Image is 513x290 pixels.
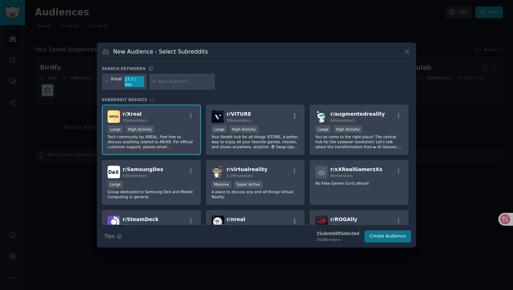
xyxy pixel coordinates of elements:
[108,125,123,133] div: Large
[123,174,147,178] span: 53k members
[234,181,263,188] div: Super Active
[113,48,208,55] h3: New Audience - Select Subreddits
[212,189,299,199] p: A place to discuss any and all things Virtual Reality.
[227,224,251,228] span: 14k members
[330,118,355,122] span: 64k members
[212,110,224,123] img: VITURE
[330,216,357,222] span: r/ ROGAlly
[212,134,299,149] p: Your Reddit hub for all things VITURE, a better way to enjoy all your favorite games, movies, and...
[227,111,251,117] span: r/ VITURE
[212,216,224,228] img: nreal
[330,111,385,117] span: r/ augmentedreality
[315,216,328,228] img: ROGAlly
[123,111,141,117] span: r/ Xreal
[102,97,147,102] span: Subreddit Results
[330,166,382,172] span: r/ xXRealGamerzXx
[108,189,195,199] p: Group dedicated to Samsung DeX and Mobile Computing in general.
[330,174,353,178] span: 9k members
[108,181,123,188] div: Large
[227,118,251,122] span: 30k members
[227,166,268,172] span: r/ virtualreality
[315,181,403,186] p: No Fake Gamer Gurlz alloud!
[315,134,403,149] p: You've come to the right place! The central hub for the eyewear revolution! Let's talk about the ...
[102,230,124,242] button: Tips
[227,174,254,178] span: 2.1M members
[316,231,359,237] div: 1 Subreddit Selected
[126,125,155,133] div: High Activity
[108,166,120,178] img: SamsungDex
[316,237,359,242] div: 35k Members
[212,181,232,188] div: Massive
[229,125,258,133] div: High Activity
[123,224,150,228] span: 978k members
[123,216,159,222] span: r/ SteamDeck
[227,216,245,222] span: r/ nreal
[124,76,144,87] div: 17.7 / day
[108,216,120,228] img: SteamDeck
[102,66,146,71] h3: Search keywords
[104,232,114,240] span: Tips
[330,224,357,228] span: 132k members
[158,79,212,85] input: New Keyword
[123,166,164,172] span: r/ SamsungDex
[315,110,328,123] img: augmentedreality
[108,134,195,149] p: Tech community by XREAL. Feel free to discuss anything related to AR/XR. For official customer su...
[315,125,331,133] div: Large
[123,118,147,122] span: 35k members
[150,97,155,102] span: 11
[212,125,227,133] div: Large
[212,166,224,178] img: virtualreality
[333,125,362,133] div: High Activity
[108,110,120,123] img: Xreal
[111,76,122,87] div: Xreal
[364,230,411,242] button: Create Audience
